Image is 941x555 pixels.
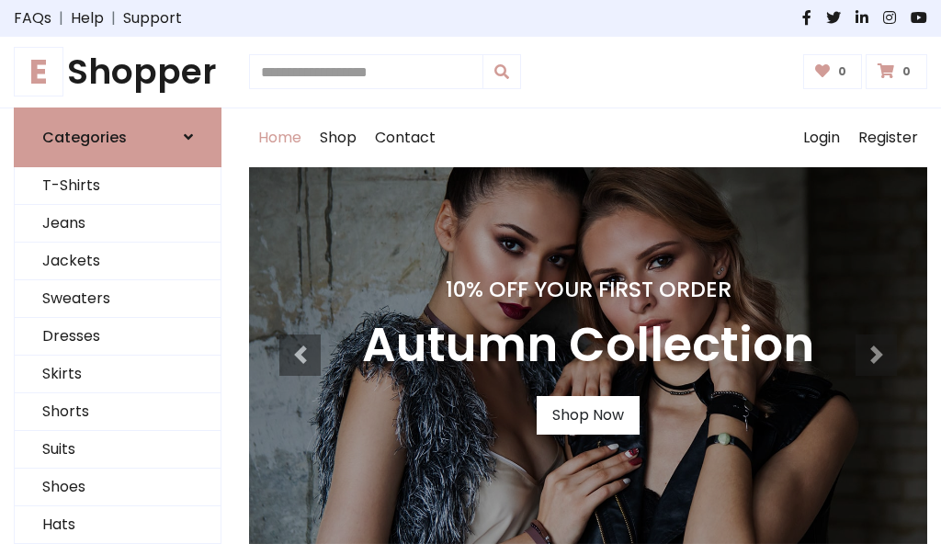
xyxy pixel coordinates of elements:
[803,54,863,89] a: 0
[42,129,127,146] h6: Categories
[833,63,851,80] span: 0
[537,396,640,435] a: Shop Now
[15,393,221,431] a: Shorts
[15,431,221,469] a: Suits
[898,63,915,80] span: 0
[15,167,221,205] a: T-Shirts
[14,108,221,167] a: Categories
[123,7,182,29] a: Support
[104,7,123,29] span: |
[362,277,814,302] h4: 10% Off Your First Order
[15,356,221,393] a: Skirts
[15,243,221,280] a: Jackets
[15,280,221,318] a: Sweaters
[15,469,221,506] a: Shoes
[15,318,221,356] a: Dresses
[71,7,104,29] a: Help
[866,54,927,89] a: 0
[14,51,221,93] h1: Shopper
[51,7,71,29] span: |
[366,108,445,167] a: Contact
[14,7,51,29] a: FAQs
[794,108,849,167] a: Login
[15,205,221,243] a: Jeans
[362,317,814,374] h3: Autumn Collection
[14,47,63,96] span: E
[311,108,366,167] a: Shop
[15,506,221,544] a: Hats
[849,108,927,167] a: Register
[14,51,221,93] a: EShopper
[249,108,311,167] a: Home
